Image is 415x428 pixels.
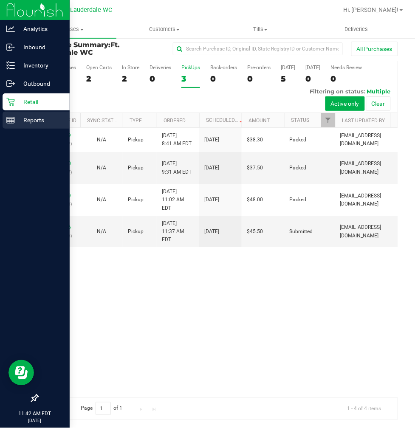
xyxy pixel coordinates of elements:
[204,136,219,144] span: [DATE]
[248,118,270,124] a: Amount
[130,118,142,124] a: Type
[128,196,144,204] span: Pickup
[341,402,388,415] span: 1 - 4 of 4 items
[162,188,194,212] span: [DATE] 11:02 AM EDT
[213,25,308,33] span: Tills
[37,41,120,56] span: Ft. Lauderdale WC
[210,74,237,84] div: 0
[15,42,66,52] p: Inbound
[247,164,263,172] span: $37.50
[181,65,200,70] div: PickUps
[340,132,415,148] span: [EMAIL_ADDRESS][DOMAIN_NAME]
[97,196,106,204] button: N/A
[210,65,237,70] div: Back-orders
[204,164,219,172] span: [DATE]
[333,25,380,33] span: Deliveries
[97,164,106,172] button: N/A
[162,220,194,244] span: [DATE] 11:37 AM EDT
[289,164,306,172] span: Packed
[97,228,106,234] span: Not Applicable
[128,228,144,236] span: Pickup
[86,65,112,70] div: Open Carts
[6,43,15,51] inline-svg: Inbound
[6,61,15,70] inline-svg: Inventory
[86,74,112,84] div: 2
[87,118,120,124] a: Sync Status
[116,20,212,38] a: Customers
[247,65,271,70] div: Pre-orders
[344,6,399,13] span: Hi, [PERSON_NAME]!
[15,115,66,125] p: Reports
[37,41,158,56] h3: Purchase Summary:
[128,136,144,144] span: Pickup
[15,79,66,89] p: Outbound
[164,118,186,124] a: Ordered
[15,24,66,34] p: Analytics
[162,132,192,148] span: [DATE] 8:41 AM EDT
[6,79,15,88] inline-svg: Outbound
[281,65,296,70] div: [DATE]
[340,192,415,208] span: [EMAIL_ADDRESS][DOMAIN_NAME]
[97,165,106,171] span: Not Applicable
[6,116,15,124] inline-svg: Reports
[122,74,139,84] div: 2
[340,160,415,176] span: [EMAIL_ADDRESS][DOMAIN_NAME]
[325,96,365,111] button: Active only
[289,228,313,236] span: Submitted
[204,228,219,236] span: [DATE]
[173,42,343,55] input: Search Purchase ID, Original ID, State Registry ID or Customer Name...
[206,117,245,123] a: Scheduled
[97,137,106,143] span: Not Applicable
[6,25,15,33] inline-svg: Analytics
[291,117,309,123] a: Status
[247,196,263,204] span: $48.00
[122,65,139,70] div: In Store
[340,223,415,239] span: [EMAIL_ADDRESS][DOMAIN_NAME]
[247,74,271,84] div: 0
[247,136,263,144] span: $38.30
[308,20,404,38] a: Deliveries
[247,228,263,236] span: $45.50
[150,65,171,70] div: Deliveries
[15,60,66,70] p: Inventory
[128,164,144,172] span: Pickup
[366,96,391,111] button: Clear
[4,410,66,418] p: 11:42 AM EDT
[6,98,15,106] inline-svg: Retail
[4,418,66,424] p: [DATE]
[331,74,362,84] div: 0
[289,136,306,144] span: Packed
[96,402,111,415] input: 1
[97,197,106,203] span: Not Applicable
[181,74,200,84] div: 3
[367,88,391,95] span: Multiple
[73,402,130,415] span: Page of 1
[306,74,321,84] div: 0
[321,113,335,127] a: Filter
[351,42,398,56] button: All Purchases
[117,25,212,33] span: Customers
[97,136,106,144] button: N/A
[310,88,365,95] span: Filtering on status:
[97,228,106,236] button: N/A
[162,160,192,176] span: [DATE] 9:31 AM EDT
[212,20,308,38] a: Tills
[15,97,66,107] p: Retail
[331,65,362,70] div: Needs Review
[150,74,171,84] div: 0
[306,65,321,70] div: [DATE]
[281,74,296,84] div: 5
[342,118,385,124] a: Last Updated By
[8,360,34,386] iframe: Resource center
[204,196,219,204] span: [DATE]
[289,196,306,204] span: Packed
[61,6,112,14] span: Ft. Lauderdale WC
